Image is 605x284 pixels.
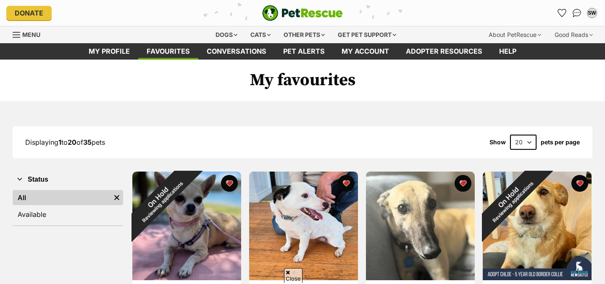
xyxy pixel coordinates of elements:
[249,172,358,280] img: Paisley
[58,138,61,146] strong: 1
[284,268,302,283] span: Close
[492,180,535,224] span: Reviewing applications
[275,43,333,60] a: Pet alerts
[138,43,198,60] a: Favourites
[198,43,275,60] a: conversations
[549,26,599,43] div: Good Reads
[585,6,599,20] button: My account
[68,138,76,146] strong: 20
[366,172,475,280] img: Nina
[483,274,592,282] a: On HoldReviewing applications
[397,43,491,60] a: Adopter resources
[573,9,581,17] img: chat-41dd97257d64d25036548639549fe6c8038ab92f7586957e7f3b1b290dea8141.svg
[221,175,238,192] button: favourite
[491,43,525,60] a: Help
[22,31,40,38] span: Menu
[333,43,397,60] a: My account
[541,139,580,146] label: pets per page
[338,175,355,192] button: favourite
[464,153,557,246] div: On Hold
[114,153,207,246] div: On Hold
[13,207,123,222] a: Available
[262,5,343,21] a: PetRescue
[110,190,123,205] a: Remove filter
[262,5,343,21] img: logo-e224e6f780fb5917bec1dbf3a21bbac754714ae5b6737aabdf751b685950b380.svg
[13,188,123,225] div: Status
[13,174,123,185] button: Status
[489,139,506,146] span: Show
[13,190,110,205] a: All
[141,180,184,224] span: Reviewing applications
[455,175,471,192] button: favourite
[278,26,331,43] div: Other pets
[25,138,105,146] span: Displaying to of pets
[83,138,92,146] strong: 35
[555,6,568,20] a: Favourites
[245,26,276,43] div: Cats
[483,26,547,43] div: About PetRescue
[588,9,596,17] div: SW
[6,6,52,20] a: Donate
[132,274,241,282] a: On HoldReviewing applications
[571,175,588,192] button: favourite
[332,26,402,43] div: Get pet support
[555,6,599,20] ul: Account quick links
[80,43,138,60] a: My profile
[13,26,46,42] a: Menu
[210,26,243,43] div: Dogs
[570,6,584,20] a: Conversations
